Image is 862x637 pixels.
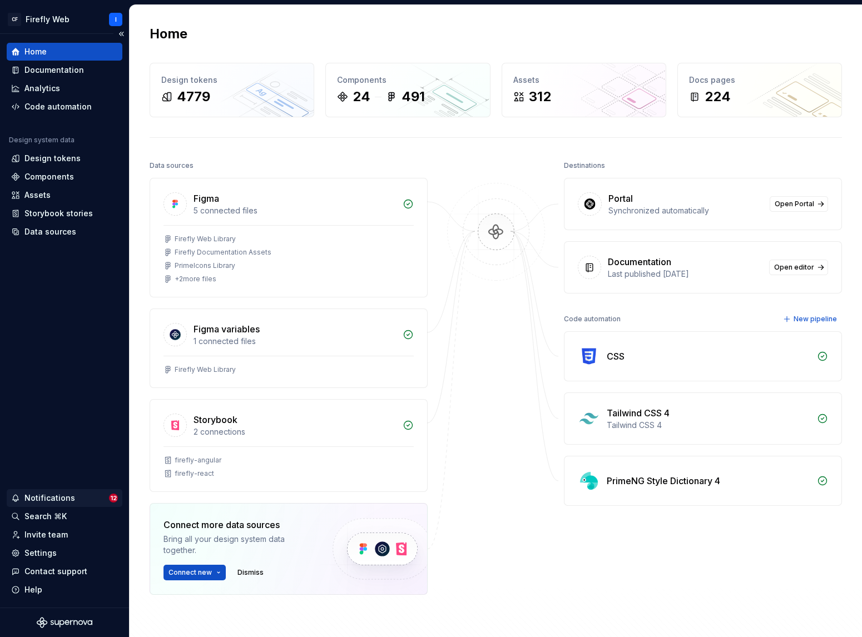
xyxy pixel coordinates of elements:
[161,74,303,86] div: Design tokens
[175,261,235,270] div: PrimeIcons Library
[7,223,122,241] a: Data sources
[164,518,314,531] div: Connect more data sources
[150,178,428,297] a: Figma5 connected filesFirefly Web LibraryFirefly Documentation AssetsPrimeIcons Library+2more files
[8,13,21,26] div: CF
[325,63,490,117] a: Components24491
[24,83,60,94] div: Analytics
[232,565,269,580] button: Dismiss
[150,308,428,388] a: Figma variables1 connected filesFirefly Web Library
[113,26,129,42] button: Collapse sidebar
[175,469,214,478] div: firefly-react
[607,420,810,431] div: Tailwind CSS 4
[24,511,67,522] div: Search ⌘K
[237,568,264,577] span: Dismiss
[26,14,70,25] div: Firefly Web
[194,192,219,205] div: Figma
[769,260,828,275] a: Open editor
[164,534,314,556] div: Bring all your design system data together.
[24,584,42,595] div: Help
[607,474,720,487] div: PrimeNG Style Dictionary 4
[7,507,122,525] button: Search ⌘K
[150,25,187,43] h2: Home
[529,88,551,106] div: 312
[794,315,837,324] span: New pipeline
[24,64,84,76] div: Documentation
[770,196,828,212] a: Open Portal
[9,136,75,145] div: Design system data
[194,413,237,426] div: Storybook
[353,88,370,106] div: 24
[689,74,830,86] div: Docs pages
[513,74,655,86] div: Assets
[774,263,814,272] span: Open editor
[7,526,122,544] a: Invite team
[194,205,396,216] div: 5 connected files
[775,200,814,208] span: Open Portal
[7,186,122,204] a: Assets
[24,566,87,577] div: Contact support
[564,311,621,327] div: Code automation
[7,43,122,61] a: Home
[7,150,122,167] a: Design tokens
[608,192,633,205] div: Portal
[7,79,122,97] a: Analytics
[24,548,57,559] div: Settings
[24,208,93,219] div: Storybook stories
[175,235,236,243] div: Firefly Web Library
[194,336,396,347] div: 1 connected files
[24,529,68,540] div: Invite team
[164,565,226,580] button: Connect new
[24,190,51,201] div: Assets
[194,426,396,437] div: 2 connections
[115,15,117,24] div: I
[24,226,76,237] div: Data sources
[7,98,122,116] a: Code automation
[24,492,75,504] div: Notifications
[175,275,216,283] div: + 2 more files
[705,88,731,106] div: 224
[564,158,605,173] div: Destinations
[175,365,236,374] div: Firefly Web Library
[24,46,47,57] div: Home
[608,255,671,268] div: Documentation
[109,494,118,502] span: 12
[150,399,428,492] a: Storybook2 connectionsfirefly-angularfirefly-react
[7,205,122,222] a: Storybook stories
[608,268,762,280] div: Last published [DATE]
[7,563,122,580] button: Contact support
[150,158,194,173] div: Data sources
[175,456,221,465] div: firefly-angular
[7,544,122,562] a: Settings
[7,489,122,507] button: Notifications12
[24,153,81,164] div: Design tokens
[677,63,842,117] a: Docs pages224
[194,322,260,336] div: Figma variables
[2,7,127,31] button: CFFirefly WebI
[37,617,92,628] svg: Supernova Logo
[24,171,74,182] div: Components
[177,88,210,106] div: 4779
[607,406,670,420] div: Tailwind CSS 4
[502,63,666,117] a: Assets312
[607,350,625,363] div: CSS
[24,101,92,112] div: Code automation
[780,311,842,327] button: New pipeline
[7,168,122,186] a: Components
[337,74,478,86] div: Components
[7,581,122,599] button: Help
[150,63,314,117] a: Design tokens4779
[175,248,271,257] div: Firefly Documentation Assets
[402,88,425,106] div: 491
[608,205,763,216] div: Synchronized automatically
[169,568,212,577] span: Connect new
[7,61,122,79] a: Documentation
